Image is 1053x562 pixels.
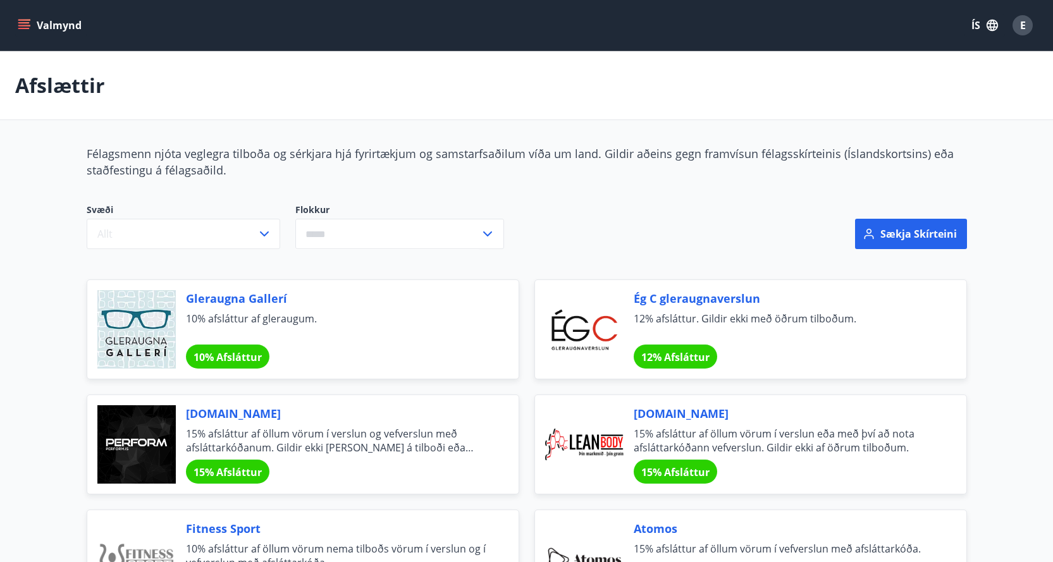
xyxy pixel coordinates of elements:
[194,465,262,479] span: 15% Afsláttur
[641,465,710,479] span: 15% Afsláttur
[15,14,87,37] button: menu
[641,350,710,364] span: 12% Afsláttur
[634,290,936,307] span: Ég C gleraugnaverslun
[15,71,105,99] p: Afslættir
[855,219,967,249] button: Sækja skírteini
[97,227,113,241] span: Allt
[186,290,488,307] span: Gleraugna Gallerí
[87,204,280,219] span: Svæði
[194,350,262,364] span: 10% Afsláttur
[1007,10,1038,40] button: E
[87,219,280,249] button: Allt
[634,312,936,339] span: 12% afsláttur. Gildir ekki með öðrum tilboðum.
[634,405,936,422] span: [DOMAIN_NAME]
[186,312,488,339] span: 10% afsláttur af gleraugum.
[634,427,936,455] span: 15% afsláttur af öllum vörum í verslun eða með því að nota afsláttarkóðann vefverslun. Gildir ekk...
[964,14,1005,37] button: ÍS
[186,520,488,537] span: Fitness Sport
[1020,18,1026,32] span: E
[87,146,954,178] span: Félagsmenn njóta veglegra tilboða og sérkjara hjá fyrirtækjum og samstarfsaðilum víða um land. Gi...
[186,405,488,422] span: [DOMAIN_NAME]
[186,427,488,455] span: 15% afsláttur af öllum vörum í verslun og vefverslun með afsláttarkóðanum. Gildir ekki [PERSON_NA...
[634,520,936,537] span: Atomos
[295,204,504,216] label: Flokkur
